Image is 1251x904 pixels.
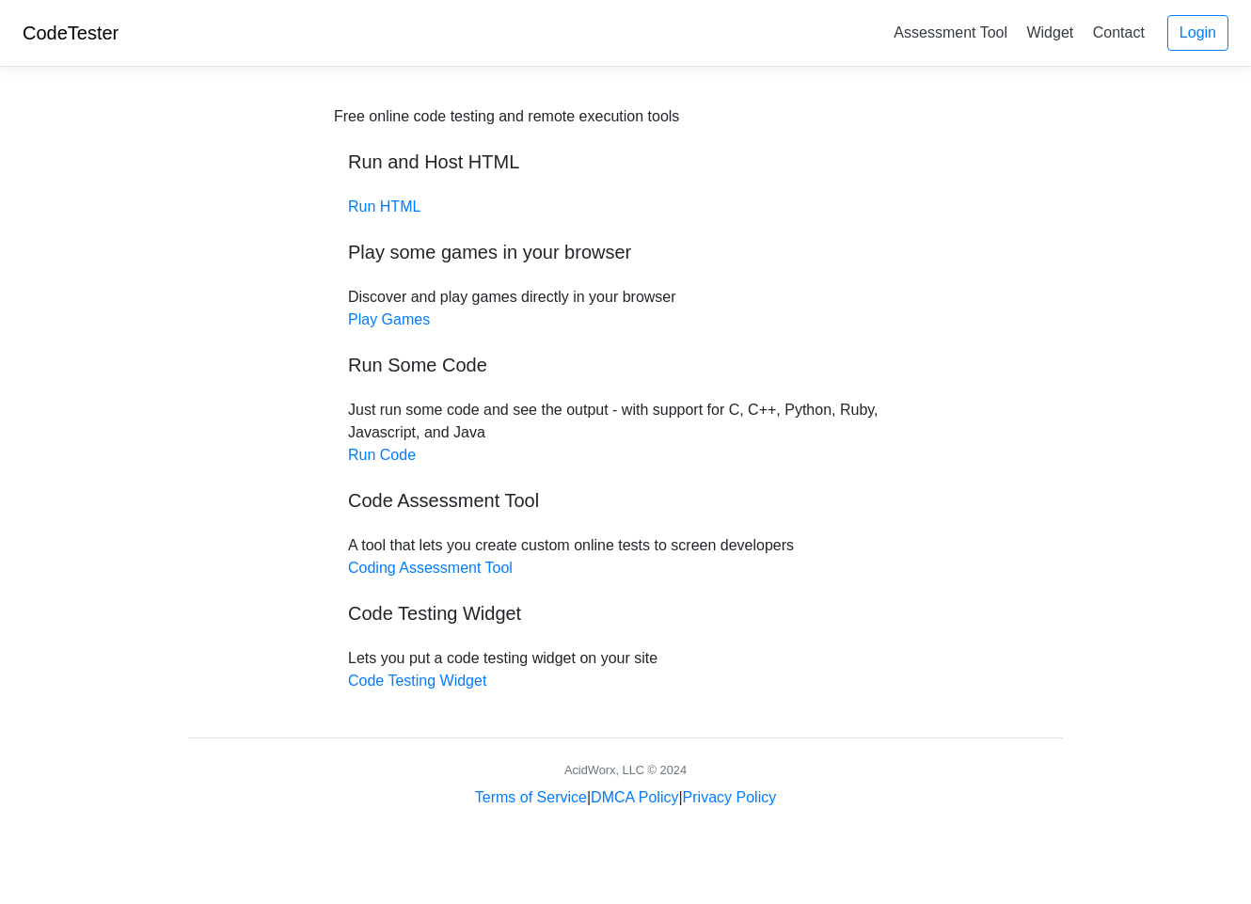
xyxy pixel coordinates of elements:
[475,786,776,809] div: | |
[564,761,687,779] div: AcidWorx, LLC © 2024
[348,560,513,576] a: Coding Assessment Tool
[348,311,430,327] a: Play Games
[348,447,416,463] a: Run Code
[348,489,903,512] h5: Code Assessment Tool
[23,23,119,43] a: CodeTester
[1167,15,1228,51] a: Login
[475,789,587,805] a: Terms of Service
[1085,17,1152,48] a: Contact
[348,354,903,376] h5: Run Some Code
[348,241,903,263] h5: Play some games in your browser
[1019,17,1081,48] a: Widget
[348,602,903,625] h5: Code Testing Widget
[334,105,679,128] div: Free online code testing and remote execution tools
[334,105,917,692] div: Discover and play games directly in your browser Just run some code and see the output - with sup...
[348,198,420,214] a: Run HTML
[886,17,1015,48] a: Assessment Tool
[348,673,486,689] a: Code Testing Widget
[348,151,903,173] h5: Run and Host HTML
[591,789,678,805] a: DMCA Policy
[683,789,777,805] a: Privacy Policy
